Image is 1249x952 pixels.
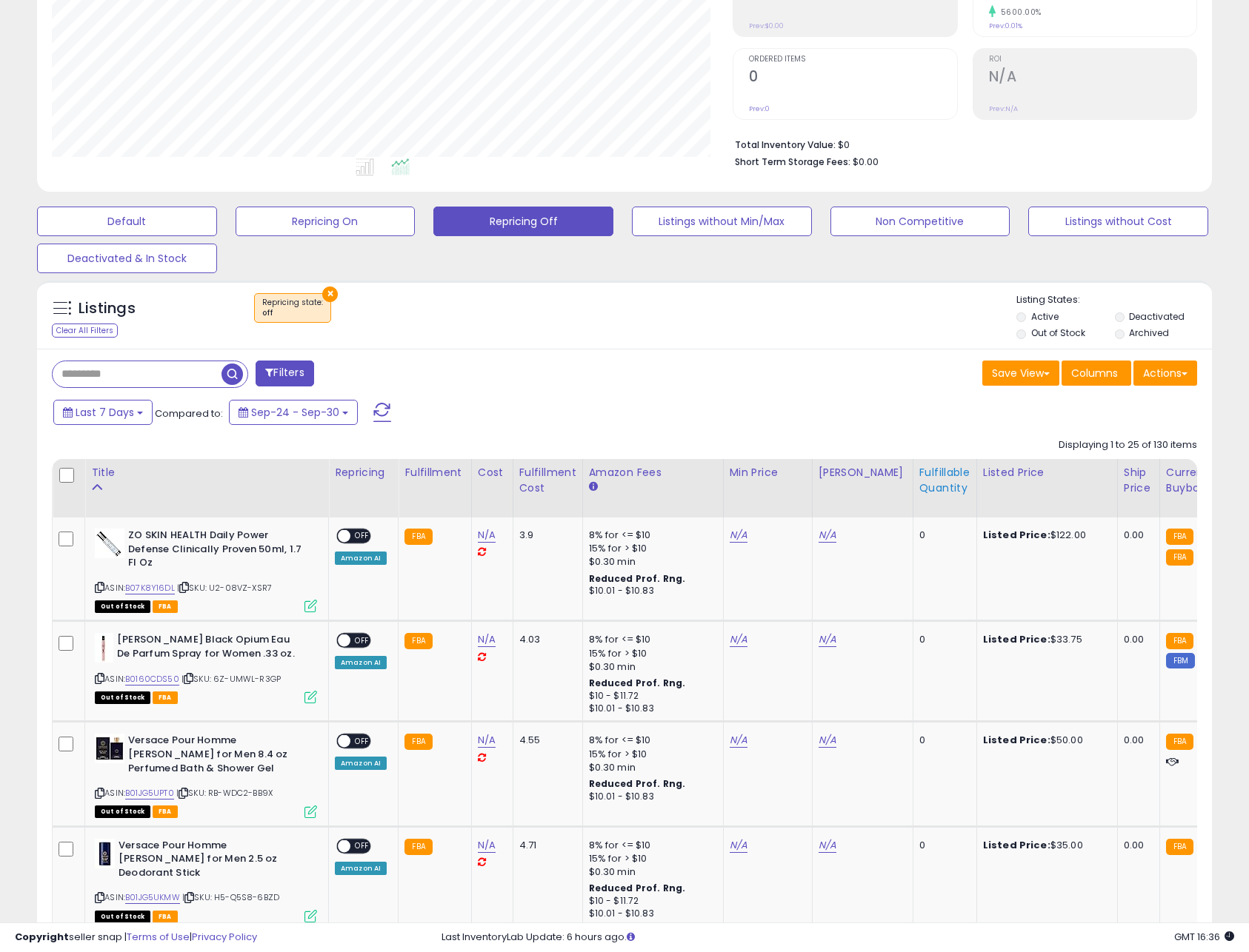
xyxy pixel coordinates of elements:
span: ROI [989,56,1196,64]
div: $10.01 - $10.83 [589,703,712,715]
button: Default [37,207,217,236]
button: Listings without Min/Max [632,207,812,236]
div: 4.03 [519,633,571,646]
b: Reduced Prof. Rng. [589,677,686,689]
div: $35.00 [983,839,1106,852]
span: $0.00 [853,155,879,169]
button: Actions [1133,361,1197,386]
span: All listings that are currently out of stock and unavailable for purchase on Amazon [95,805,150,818]
span: FBA [153,805,178,818]
span: FBA [153,691,178,704]
small: 5600.00% [996,7,1042,18]
a: N/A [478,632,496,647]
small: FBA [1166,529,1193,545]
button: Filters [256,361,313,386]
div: 3.9 [519,529,571,542]
div: Cost [478,465,507,480]
a: N/A [730,528,747,543]
div: 0 [919,734,965,747]
label: Out of Stock [1031,326,1085,339]
a: Terms of Use [127,930,190,944]
div: $0.30 min [589,660,712,674]
div: [PERSON_NAME] [819,465,907,480]
h2: N/A [989,68,1196,88]
b: Reduced Prof. Rng. [589,777,686,790]
div: $10 - $11.72 [589,895,712,908]
div: $33.75 [983,633,1106,646]
span: OFF [350,634,374,647]
li: $0 [735,135,1186,152]
button: × [322,286,338,302]
a: N/A [730,733,747,748]
div: 8% for <= $10 [589,529,712,542]
div: Amazon AI [335,757,387,770]
div: $10.01 - $10.83 [589,908,712,920]
div: 0.00 [1124,734,1148,747]
span: Ordered Items [749,56,956,64]
div: 15% for > $10 [589,542,712,555]
span: | SKU: 6Z-UMWL-R3GP [181,673,281,685]
b: ZO SKIN HEALTH Daily Power Defense Clinically Proven 50ml, 1.7 Fl Oz [128,529,308,574]
small: FBM [1166,653,1195,668]
strong: Copyright [15,930,69,944]
label: Deactivated [1129,310,1185,323]
small: FBA [1166,633,1193,649]
h2: 0 [749,68,956,88]
b: Listed Price: [983,632,1050,646]
button: Listings without Cost [1028,207,1208,236]
b: Versace Pour Homme [PERSON_NAME] for Men 8.4 oz Perfumed Bath & Shower Gel [128,734,308,779]
a: N/A [478,733,496,748]
div: Fulfillment Cost [519,465,576,496]
small: FBA [404,529,432,545]
img: 21xAdTN+G3L._SL40_.jpg [95,633,113,663]
div: ASIN: [95,633,317,702]
div: Fulfillment [404,465,464,480]
div: 0 [919,529,965,542]
a: B01JG5UPT0 [125,787,174,800]
b: Total Inventory Value: [735,138,836,151]
a: N/A [478,838,496,853]
a: Privacy Policy [192,930,257,944]
button: Sep-24 - Sep-30 [229,400,358,425]
button: Repricing On [236,207,416,236]
b: Listed Price: [983,838,1050,852]
b: Versace Pour Homme [PERSON_NAME] for Men 2.5 oz Deodorant Stick [119,839,299,884]
div: 15% for > $10 [589,647,712,660]
img: 312XYxcc9OL._SL40_.jpg [95,839,115,868]
span: Sep-24 - Sep-30 [251,405,339,420]
div: $10 - $11.72 [589,690,712,703]
b: Listed Price: [983,733,1050,747]
small: Prev: $0.00 [749,21,784,30]
small: FBA [1166,549,1193,566]
span: FBA [153,600,178,613]
div: $122.00 [983,529,1106,542]
a: N/A [478,528,496,543]
div: 4.55 [519,734,571,747]
small: Amazon Fees. [589,480,598,494]
small: FBA [1166,839,1193,855]
small: Prev: 0.01% [989,21,1022,30]
label: Archived [1129,326,1169,339]
small: FBA [1166,734,1193,750]
div: 8% for <= $10 [589,839,712,852]
small: FBA [404,633,432,649]
div: Current Buybox Price [1166,465,1242,496]
span: OFF [350,530,374,543]
div: Min Price [730,465,806,480]
b: [PERSON_NAME] Black Opium Eau De Parfum Spray for Women .33 oz. [117,633,297,664]
div: 0.00 [1124,839,1148,852]
a: N/A [730,838,747,853]
div: Amazon Fees [589,465,717,480]
img: 41cHD0U5hZL._SL40_.jpg [95,734,124,763]
a: N/A [819,733,836,748]
div: 8% for <= $10 [589,734,712,747]
b: Short Term Storage Fees: [735,155,850,168]
b: Reduced Prof. Rng. [589,572,686,585]
div: Listed Price [983,465,1111,480]
div: Amazon AI [335,656,387,669]
b: Listed Price: [983,528,1050,542]
button: Save View [982,361,1059,386]
div: Last InventoryLab Update: 6 hours ago. [442,931,1234,945]
a: B01JG5UKMW [125,891,180,904]
div: 4.71 [519,839,571,852]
